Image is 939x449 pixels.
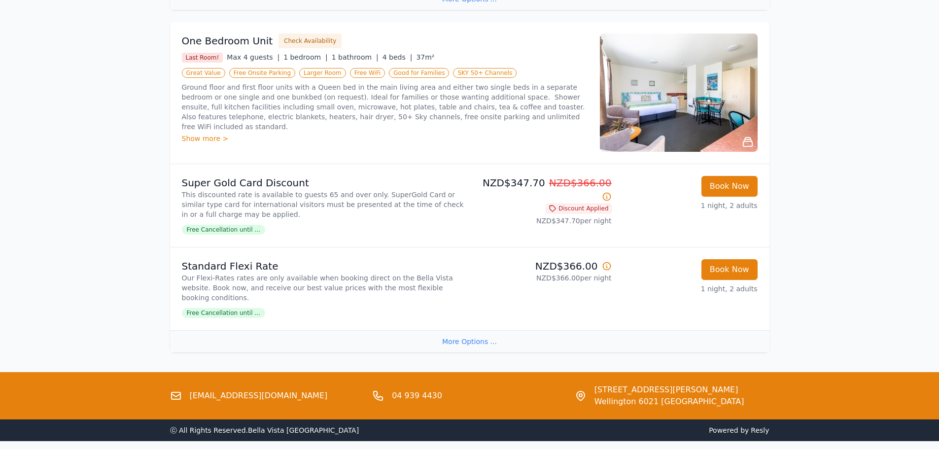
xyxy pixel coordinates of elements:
span: 37m² [416,53,434,61]
span: Good for Families [389,68,449,78]
span: 1 bathroom | [332,53,379,61]
div: More Options ... [170,330,769,352]
p: 1 night, 2 adults [620,201,758,210]
span: 1 bedroom | [283,53,328,61]
span: Discount Applied [546,204,612,213]
h3: One Bedroom Unit [182,34,273,48]
div: Show more > [182,134,588,143]
span: 4 beds | [383,53,413,61]
p: This discounted rate is available to guests 65 and over only. SuperGold Card or similar type card... [182,190,466,219]
span: Max 4 guests | [227,53,279,61]
span: Powered by [474,425,769,435]
span: [STREET_ADDRESS][PERSON_NAME] [594,384,744,396]
span: Free Cancellation until ... [182,225,265,235]
span: Wellington 6021 [GEOGRAPHIC_DATA] [594,396,744,408]
a: 04 939 4430 [392,390,442,402]
span: Great Value [182,68,225,78]
span: NZD$366.00 [549,177,612,189]
button: Book Now [701,259,758,280]
span: Last Room! [182,53,223,63]
a: Resly [751,426,769,434]
a: [EMAIL_ADDRESS][DOMAIN_NAME] [190,390,328,402]
span: Free WiFi [350,68,385,78]
span: SKY 50+ Channels [453,68,517,78]
span: ⓒ All Rights Reserved. Bella Vista [GEOGRAPHIC_DATA] [170,426,359,434]
p: Ground floor and first floor units with a Queen bed in the main living area and either two single... [182,82,588,132]
p: NZD$366.00 per night [474,273,612,283]
p: 1 night, 2 adults [620,284,758,294]
p: Our Flexi-Rates rates are only available when booking direct on the Bella Vista website. Book now... [182,273,466,303]
span: Free Onsite Parking [229,68,295,78]
p: Standard Flexi Rate [182,259,466,273]
span: Free Cancellation until ... [182,308,265,318]
p: Super Gold Card Discount [182,176,466,190]
p: NZD$347.70 per night [474,216,612,226]
p: NZD$366.00 [474,259,612,273]
button: Check Availability [278,34,342,48]
span: Larger Room [299,68,346,78]
p: NZD$347.70 [474,176,612,204]
button: Book Now [701,176,758,197]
